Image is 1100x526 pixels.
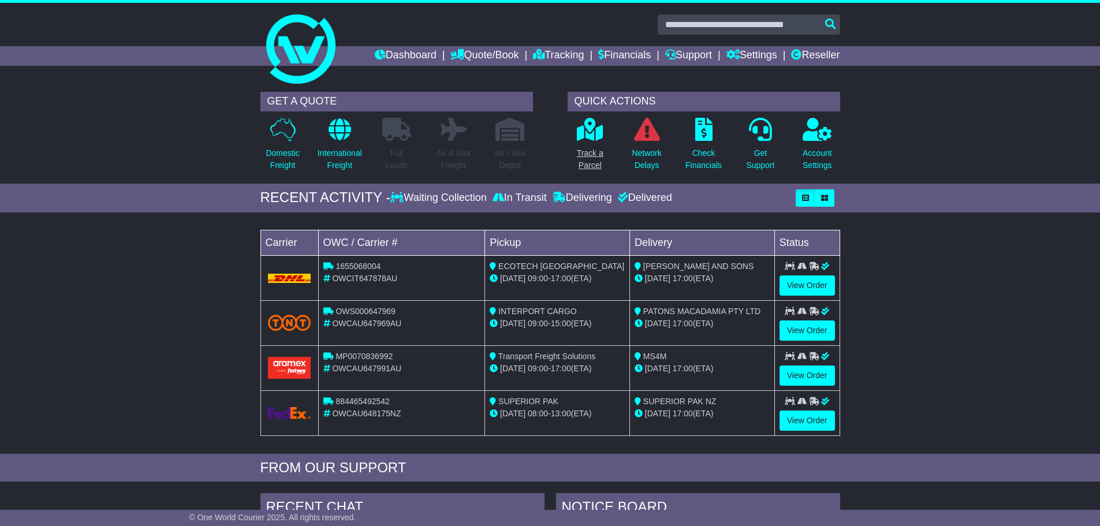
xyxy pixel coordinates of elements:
a: View Order [780,320,835,341]
span: 09:00 [528,319,548,328]
span: [PERSON_NAME] AND SONS [643,262,754,271]
a: InternationalFreight [317,117,363,178]
a: Support [665,46,712,66]
span: [DATE] [645,319,670,328]
p: Check Financials [685,147,722,171]
a: NetworkDelays [631,117,662,178]
a: CheckFinancials [685,117,722,178]
span: [DATE] [500,319,525,328]
a: Settings [726,46,777,66]
span: Transport Freight Solutions [498,352,595,361]
div: FROM OUR SUPPORT [260,460,840,476]
span: 09:00 [528,364,548,373]
span: 17:00 [673,409,693,418]
span: OWCIT647878AU [332,274,397,283]
div: (ETA) [635,363,770,375]
span: MP0070836992 [335,352,393,361]
td: Delivery [629,230,774,255]
div: (ETA) [635,318,770,330]
div: RECENT ACTIVITY - [260,189,391,206]
a: View Order [780,275,835,296]
a: Quote/Book [450,46,519,66]
p: Air & Sea Freight [437,147,471,171]
p: Account Settings [803,147,832,171]
a: View Order [780,411,835,431]
div: In Transit [490,192,550,204]
span: OWCAU647969AU [332,319,401,328]
a: Reseller [791,46,840,66]
a: Tracking [533,46,584,66]
p: Track a Parcel [577,147,603,171]
div: Delivered [615,192,672,204]
a: DomesticFreight [265,117,300,178]
span: 09:00 [528,274,548,283]
span: [DATE] [645,409,670,418]
span: ECOTECH [GEOGRAPHIC_DATA] [498,262,624,271]
a: Dashboard [375,46,437,66]
img: DHL.png [268,274,311,283]
a: Track aParcel [576,117,604,178]
span: 15:00 [551,319,571,328]
img: Aramex.png [268,357,311,378]
span: 08:00 [528,409,548,418]
div: RECENT CHAT [260,493,545,524]
div: - (ETA) [490,273,625,285]
div: (ETA) [635,273,770,285]
span: [DATE] [645,364,670,373]
span: 13:00 [551,409,571,418]
span: OWCAU647991AU [332,364,401,373]
img: TNT_Domestic.png [268,315,311,330]
div: QUICK ACTIONS [568,92,840,111]
span: PATONS MACADAMIA PTY LTD [643,307,760,316]
span: [DATE] [500,409,525,418]
span: SUPERIOR PAK [498,397,558,406]
div: Delivering [550,192,615,204]
td: Pickup [485,230,630,255]
p: Air / Sea Depot [495,147,526,171]
span: 17:00 [673,364,693,373]
img: GetCarrierServiceLogo [268,407,311,419]
p: Domestic Freight [266,147,299,171]
span: 17:00 [551,274,571,283]
span: OWS000647969 [335,307,396,316]
span: OWCAU648175NZ [332,409,401,418]
a: AccountSettings [802,117,833,178]
span: MS4M [643,352,666,361]
span: 17:00 [673,319,693,328]
a: GetSupport [745,117,775,178]
div: - (ETA) [490,318,625,330]
span: 884465492542 [335,397,389,406]
div: - (ETA) [490,408,625,420]
div: GET A QUOTE [260,92,533,111]
div: - (ETA) [490,363,625,375]
div: Waiting Collection [390,192,489,204]
span: 1655068004 [335,262,381,271]
span: © One World Courier 2025. All rights reserved. [189,513,356,522]
a: Financials [598,46,651,66]
span: SUPERIOR PAK NZ [643,397,717,406]
span: [DATE] [500,364,525,373]
p: Get Support [746,147,774,171]
span: [DATE] [645,274,670,283]
td: OWC / Carrier # [318,230,485,255]
p: Network Delays [632,147,661,171]
p: Full Loads [382,147,411,171]
div: NOTICE BOARD [556,493,840,524]
a: View Order [780,365,835,386]
span: 17:00 [673,274,693,283]
div: (ETA) [635,408,770,420]
span: [DATE] [500,274,525,283]
td: Carrier [260,230,318,255]
span: 17:00 [551,364,571,373]
p: International Freight [318,147,362,171]
td: Status [774,230,840,255]
span: INTERPORT CARGO [498,307,577,316]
